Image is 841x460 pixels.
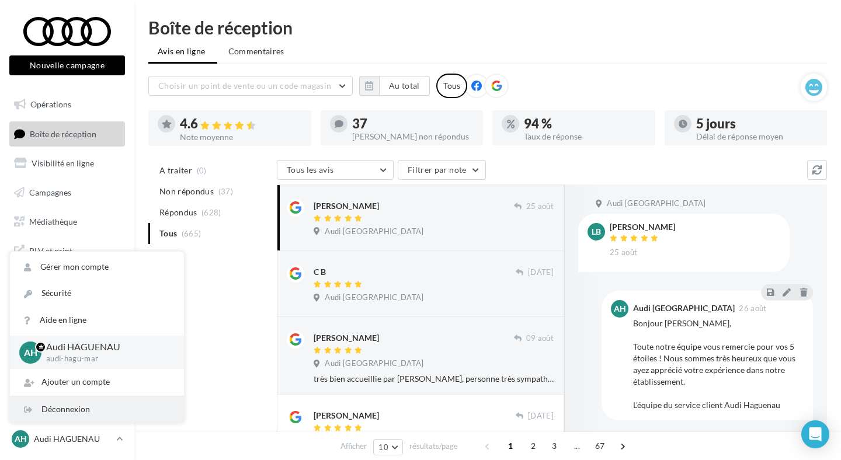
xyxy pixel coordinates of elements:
[7,238,127,273] a: PLV et print personnalisable
[568,437,586,455] span: ...
[359,76,430,96] button: Au total
[528,411,554,421] span: [DATE]
[30,99,71,109] span: Opérations
[287,165,334,175] span: Tous les avis
[34,433,112,445] p: Audi HAGUENAU
[7,151,127,176] a: Visibilité en ligne
[228,46,284,57] span: Commentaires
[159,165,192,176] span: A traiter
[9,55,125,75] button: Nouvelle campagne
[373,439,403,455] button: 10
[739,305,766,312] span: 26 août
[352,133,474,141] div: [PERSON_NAME] non répondus
[29,216,77,226] span: Médiathèque
[340,441,367,452] span: Afficher
[180,133,302,141] div: Note moyenne
[9,428,125,450] a: AH Audi HAGUENAU
[314,373,554,385] div: très bien accueillie par [PERSON_NAME], personne très sympathique, elle m'a très bien conseillée,...
[159,186,214,197] span: Non répondus
[201,208,221,217] span: (628)
[29,243,120,268] span: PLV et print personnalisable
[148,76,353,96] button: Choisir un point de vente ou un code magasin
[10,369,184,395] div: Ajouter un compte
[378,442,388,452] span: 10
[325,226,423,237] span: Audi [GEOGRAPHIC_DATA]
[526,201,554,212] span: 25 août
[379,76,430,96] button: Au total
[24,346,37,359] span: AH
[314,266,326,278] div: C B
[696,117,818,130] div: 5 jours
[314,410,379,421] div: [PERSON_NAME]
[30,128,96,138] span: Boîte de réception
[607,198,706,209] span: Audi [GEOGRAPHIC_DATA]
[197,166,207,175] span: (0)
[501,437,520,455] span: 1
[29,187,71,197] span: Campagnes
[46,340,165,354] p: Audi HAGUENAU
[436,74,467,98] div: Tous
[524,117,646,130] div: 94 %
[524,437,543,455] span: 2
[148,19,827,36] div: Boîte de réception
[10,396,184,423] div: Déconnexion
[801,420,829,448] div: Open Intercom Messenger
[7,121,127,147] a: Boîte de réception
[314,200,379,212] div: [PERSON_NAME]
[7,92,127,117] a: Opérations
[592,226,601,238] span: lb
[610,223,675,231] div: [PERSON_NAME]
[277,160,394,180] button: Tous les avis
[7,180,127,205] a: Campagnes
[590,437,610,455] span: 67
[218,187,233,196] span: (37)
[528,267,554,278] span: [DATE]
[10,280,184,306] a: Sécurité
[633,318,804,411] div: Bonjour [PERSON_NAME], Toute notre équipe vous remercie pour vos 5 étoiles ! Nous sommes très heu...
[325,292,423,303] span: Audi [GEOGRAPHIC_DATA]
[32,158,94,168] span: Visibilité en ligne
[352,117,474,130] div: 37
[15,433,27,445] span: AH
[7,210,127,234] a: Médiathèque
[158,81,331,90] span: Choisir un point de vente ou un code magasin
[398,160,486,180] button: Filtrer par note
[526,333,554,344] span: 09 août
[10,254,184,280] a: Gérer mon compte
[633,304,735,312] div: Audi [GEOGRAPHIC_DATA]
[325,358,423,369] span: Audi [GEOGRAPHIC_DATA]
[614,303,626,315] span: AH
[696,133,818,141] div: Délai de réponse moyen
[180,117,302,131] div: 4.6
[524,133,646,141] div: Taux de réponse
[314,332,379,344] div: [PERSON_NAME]
[10,307,184,333] a: Aide en ligne
[409,441,458,452] span: résultats/page
[545,437,564,455] span: 3
[46,354,165,364] p: audi-hagu-mar
[610,248,637,258] span: 25 août
[159,207,197,218] span: Répondus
